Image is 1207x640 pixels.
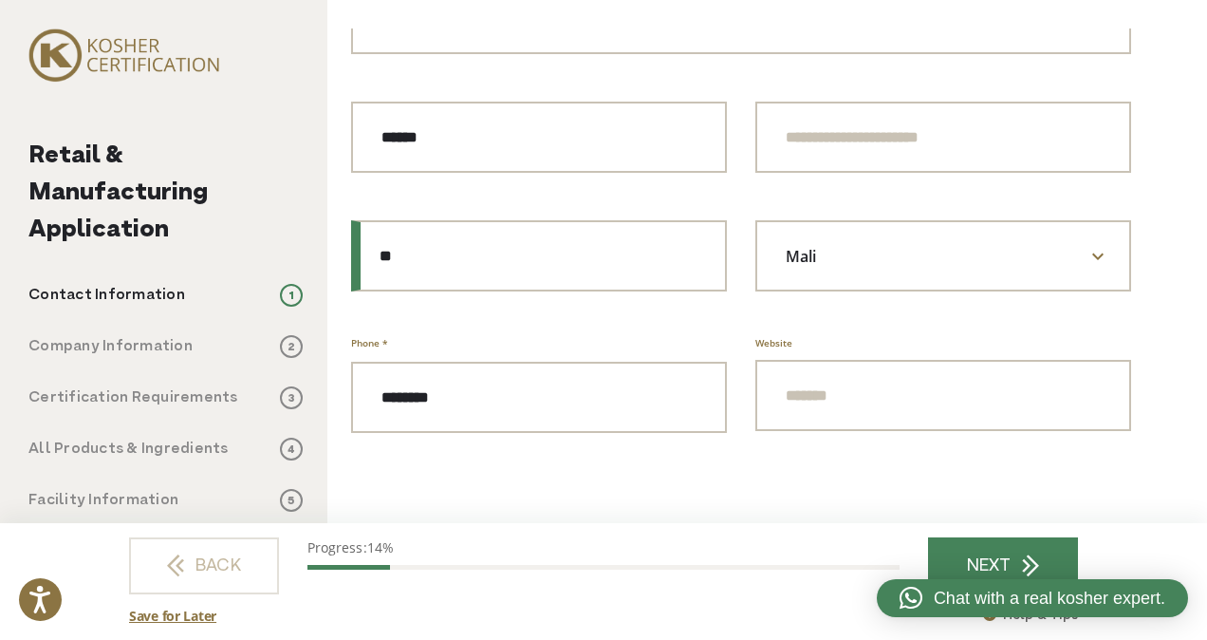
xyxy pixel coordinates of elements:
p: Company Information [28,335,193,358]
p: Certification Requirements [28,386,238,409]
span: 2 [280,335,303,358]
span: 14% [367,538,394,556]
span: 3 [280,386,303,409]
span: 5 [280,489,303,512]
p: Progress: [307,537,900,557]
a: Chat with a real kosher expert. [877,579,1188,617]
span: Mali [757,240,943,273]
p: All Products & Ingredients [28,438,229,461]
p: Facility Information [28,489,178,512]
label: Phone [351,333,387,352]
a: NEXT [928,537,1078,594]
h2: Retail & Manufacturing Application [28,138,303,249]
legend: Mailing Address [351,480,517,509]
span: 1 [280,284,303,307]
a: Save for Later [129,606,216,626]
span: Mali [755,220,1131,292]
span: 4 [280,438,303,461]
p: Contact Information [28,284,185,307]
span: Chat with a real kosher expert. [934,586,1165,612]
label: Website [755,336,792,350]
